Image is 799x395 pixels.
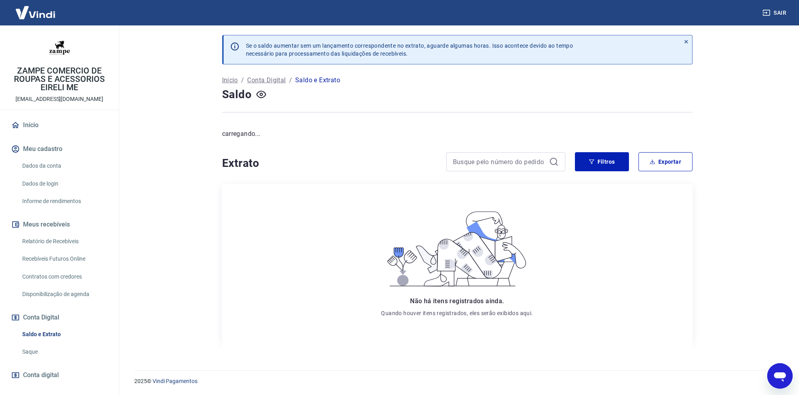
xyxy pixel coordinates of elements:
p: / [241,76,244,85]
p: Saldo e Extrato [295,76,340,85]
p: carregando... [222,129,693,139]
a: Informe de rendimentos [19,193,109,209]
a: Disponibilização de agenda [19,286,109,302]
a: Vindi Pagamentos [153,378,197,384]
button: Meus recebíveis [10,216,109,233]
button: Sair [761,6,789,20]
p: [EMAIL_ADDRESS][DOMAIN_NAME] [15,95,103,103]
input: Busque pelo número do pedido [453,156,546,168]
button: Meu cadastro [10,140,109,158]
a: Início [10,116,109,134]
span: Conta digital [23,370,59,381]
a: Recebíveis Futuros Online [19,251,109,267]
button: Filtros [575,152,629,171]
span: Não há itens registrados ainda. [410,297,504,305]
p: Se o saldo aumentar sem um lançamento correspondente no extrato, aguarde algumas horas. Isso acon... [246,42,573,58]
p: / [289,76,292,85]
button: Conta Digital [10,309,109,326]
a: Início [222,76,238,85]
p: 2025 © [134,377,780,385]
h4: Saldo [222,87,252,103]
img: 3b0c0e42-90b3-4cb6-bbb3-253411aacb6a.jpeg [44,32,75,64]
p: ZAMPE COMERCIO DE ROUPAS E ACESSORIOS EIRELI ME [6,67,112,92]
a: Dados de login [19,176,109,192]
p: Quando houver itens registrados, eles serão exibidos aqui. [381,309,533,317]
a: Saque [19,344,109,360]
img: Vindi [10,0,61,25]
iframe: Button to launch messaging window, conversation in progress [767,363,793,389]
a: Saldo e Extrato [19,326,109,343]
h4: Extrato [222,155,437,171]
button: Exportar [638,152,693,171]
a: Conta Digital [247,76,286,85]
a: Conta digital [10,366,109,384]
a: Relatório de Recebíveis [19,233,109,250]
a: Dados da conta [19,158,109,174]
a: Contratos com credores [19,269,109,285]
